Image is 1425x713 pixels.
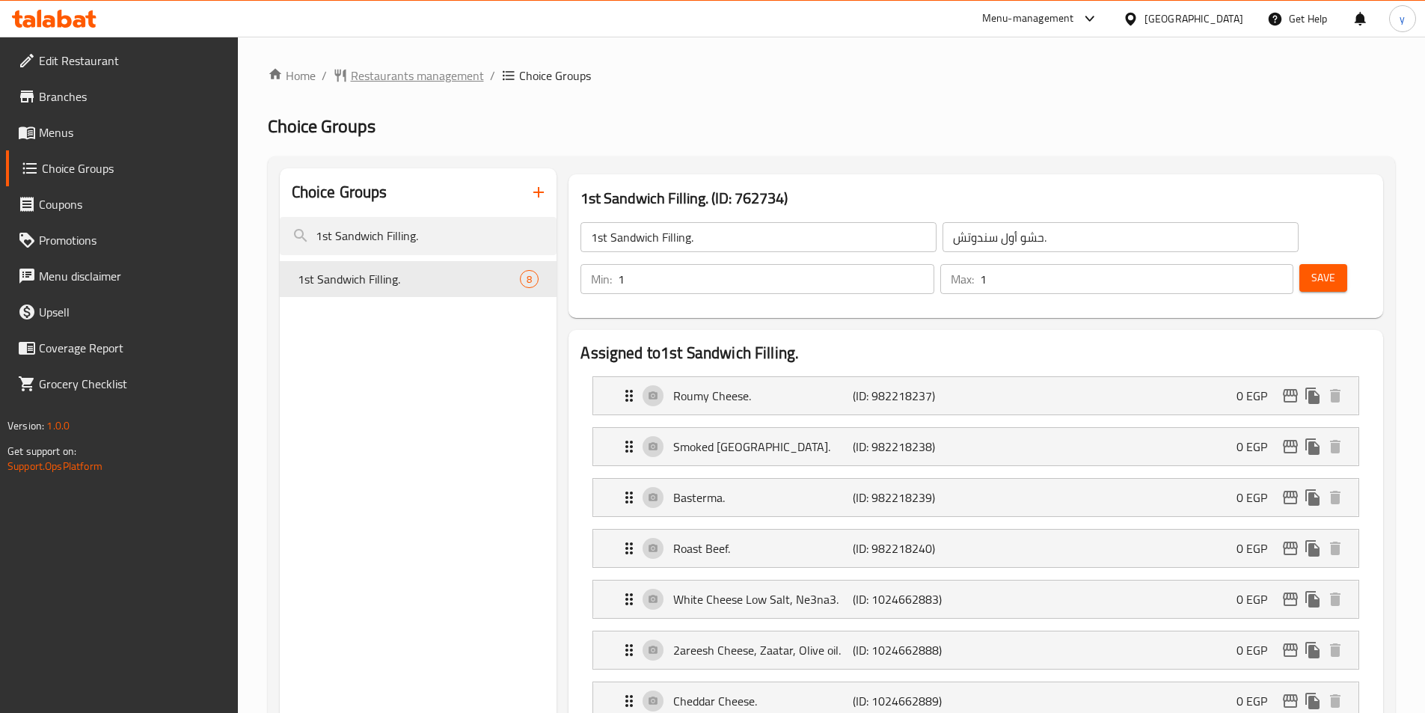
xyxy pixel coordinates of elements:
div: Expand [593,428,1358,465]
span: y [1400,10,1405,27]
a: Promotions [6,222,238,258]
span: 1.0.0 [46,416,70,435]
input: search [280,217,557,255]
p: 0 EGP [1236,692,1279,710]
button: duplicate [1302,486,1324,509]
p: 0 EGP [1236,590,1279,608]
button: delete [1324,537,1346,560]
button: duplicate [1302,385,1324,407]
button: delete [1324,435,1346,458]
button: edit [1279,486,1302,509]
a: Coupons [6,186,238,222]
span: Menus [39,123,226,141]
div: Expand [593,479,1358,516]
span: Branches [39,88,226,105]
li: Expand [580,472,1371,523]
button: edit [1279,435,1302,458]
p: Roumy Cheese. [673,387,852,405]
button: duplicate [1302,588,1324,611]
p: Roast Beef. [673,539,852,557]
li: Expand [580,370,1371,421]
button: duplicate [1302,435,1324,458]
button: edit [1279,690,1302,712]
span: 8 [521,272,538,287]
span: Grocery Checklist [39,375,226,393]
p: White Cheese Low Salt, Ne3na3. [673,590,852,608]
p: 0 EGP [1236,438,1279,456]
nav: breadcrumb [268,67,1395,85]
p: Max: [951,270,974,288]
div: Expand [593,530,1358,567]
p: 0 EGP [1236,387,1279,405]
button: delete [1324,385,1346,407]
p: (ID: 1024662889) [853,692,972,710]
button: edit [1279,537,1302,560]
button: edit [1279,588,1302,611]
div: 1st Sandwich Filling.8 [280,261,557,297]
p: Cheddar Cheese. [673,692,852,710]
button: delete [1324,639,1346,661]
p: Min: [591,270,612,288]
p: (ID: 982218237) [853,387,972,405]
span: Get support on: [7,441,76,461]
a: Choice Groups [6,150,238,186]
span: Edit Restaurant [39,52,226,70]
li: Expand [580,625,1371,676]
span: Choice Groups [268,109,376,143]
div: Menu-management [982,10,1074,28]
a: Grocery Checklist [6,366,238,402]
button: delete [1324,486,1346,509]
a: Menus [6,114,238,150]
a: Restaurants management [333,67,484,85]
p: 0 EGP [1236,539,1279,557]
li: Expand [580,421,1371,472]
p: (ID: 982218240) [853,539,972,557]
li: / [322,67,327,85]
li: Expand [580,574,1371,625]
p: Basterma. [673,489,852,507]
p: 2areesh Cheese, Zaatar, Olive oil. [673,641,852,659]
button: edit [1279,385,1302,407]
div: [GEOGRAPHIC_DATA] [1144,10,1243,27]
div: Expand [593,631,1358,669]
span: Coupons [39,195,226,213]
h3: 1st Sandwich Filling. (ID: 762734) [580,186,1371,210]
p: (ID: 982218239) [853,489,972,507]
p: (ID: 1024662883) [853,590,972,608]
a: Home [268,67,316,85]
span: Promotions [39,231,226,249]
span: 1st Sandwich Filling. [298,270,521,288]
span: Upsell [39,303,226,321]
button: duplicate [1302,639,1324,661]
span: Choice Groups [42,159,226,177]
li: Expand [580,523,1371,574]
a: Coverage Report [6,330,238,366]
a: Menu disclaimer [6,258,238,294]
p: Smoked [GEOGRAPHIC_DATA]. [673,438,852,456]
a: Branches [6,79,238,114]
button: Save [1299,264,1347,292]
p: (ID: 982218238) [853,438,972,456]
h2: Assigned to 1st Sandwich Filling. [580,342,1371,364]
p: (ID: 1024662888) [853,641,972,659]
button: duplicate [1302,690,1324,712]
span: Coverage Report [39,339,226,357]
button: duplicate [1302,537,1324,560]
a: Edit Restaurant [6,43,238,79]
div: Expand [593,377,1358,414]
span: Choice Groups [519,67,591,85]
span: Menu disclaimer [39,267,226,285]
button: delete [1324,588,1346,611]
li: / [490,67,495,85]
a: Support.OpsPlatform [7,456,102,476]
div: Expand [593,581,1358,618]
button: delete [1324,690,1346,712]
h2: Choice Groups [292,181,387,204]
a: Upsell [6,294,238,330]
span: Version: [7,416,44,435]
span: Restaurants management [351,67,484,85]
button: edit [1279,639,1302,661]
p: 0 EGP [1236,641,1279,659]
div: Choices [520,270,539,288]
span: Save [1311,269,1335,287]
